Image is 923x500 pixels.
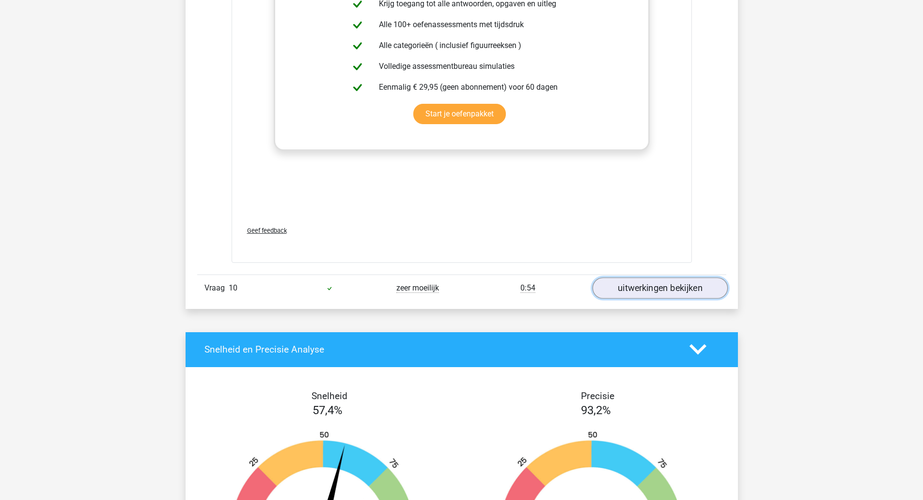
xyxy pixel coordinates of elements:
span: 93,2% [581,403,611,417]
a: Start je oefenpakket [413,104,506,124]
h4: Precisie [473,390,723,402]
h4: Snelheid [204,390,454,402]
span: 57,4% [313,403,343,417]
h4: Snelheid en Precisie Analyse [204,344,675,355]
span: 0:54 [520,283,535,293]
span: Geef feedback [247,227,287,234]
span: zeer moeilijk [396,283,439,293]
a: uitwerkingen bekijken [592,277,727,299]
span: Vraag [204,282,229,294]
span: 10 [229,283,237,292]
